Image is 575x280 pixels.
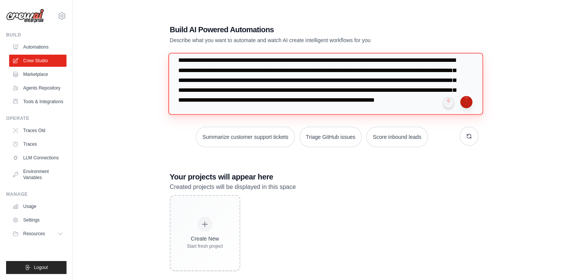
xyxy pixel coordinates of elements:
div: Manage [6,191,67,197]
button: Resources [9,228,67,240]
button: Logout [6,261,67,274]
a: Usage [9,200,67,212]
a: Traces [9,138,67,150]
a: Tools & Integrations [9,96,67,108]
img: Logo [6,9,44,23]
p: Created projects will be displayed in this space [170,182,478,192]
a: Agents Repository [9,82,67,94]
p: Describe what you want to automate and watch AI create intelligent workflows for you [170,36,425,44]
a: Marketplace [9,68,67,80]
a: LLM Connections [9,152,67,164]
div: Build [6,32,67,38]
a: Traces Old [9,124,67,137]
div: Start fresh project [187,243,223,249]
a: Settings [9,214,67,226]
a: Crew Studio [9,55,67,67]
a: Automations [9,41,67,53]
h3: Your projects will appear here [170,171,478,182]
iframe: Chat Widget [537,244,575,280]
div: Chatwidget [537,244,575,280]
div: Create New [187,235,223,242]
button: Get new suggestions [459,127,478,146]
a: Environment Variables [9,165,67,184]
button: Summarize customer support tickets [196,127,295,147]
h1: Build AI Powered Automations [170,24,425,35]
button: Click to speak your automation idea [443,97,454,109]
span: Logout [34,264,48,271]
button: Triage GitHub issues [299,127,362,147]
div: Operate [6,115,67,121]
button: Score inbound leads [366,127,428,147]
span: Resources [23,231,45,237]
